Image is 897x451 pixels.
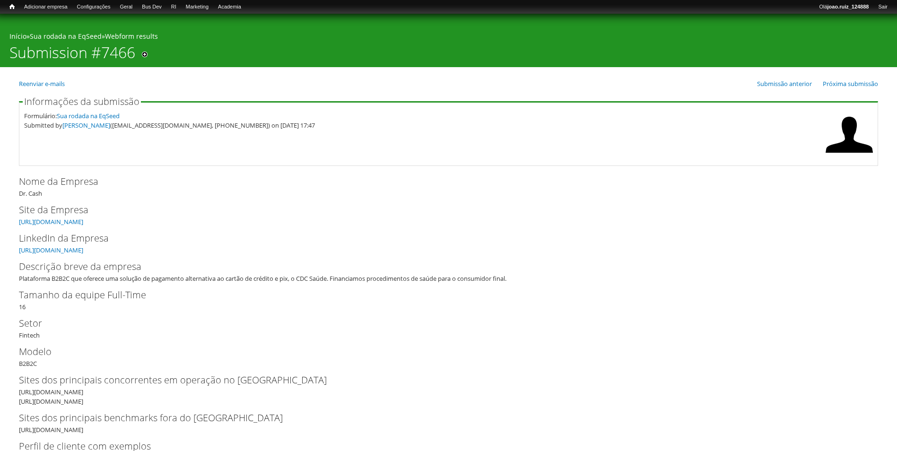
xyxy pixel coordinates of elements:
[826,111,873,158] img: Foto de Lucas Hamú
[19,260,862,274] label: Descrição breve da empresa
[19,373,878,406] div: [URL][DOMAIN_NAME] [URL][DOMAIN_NAME]
[9,43,135,67] h1: Submission #7466
[19,246,83,254] a: [URL][DOMAIN_NAME]
[57,112,120,120] a: Sua rodada na EqSeed
[9,32,888,43] div: » »
[19,2,72,12] a: Adicionar empresa
[213,2,246,12] a: Academia
[826,152,873,160] a: Ver perfil do usuário.
[823,79,878,88] a: Próxima submissão
[23,97,141,106] legend: Informações da submissão
[24,111,821,121] div: Formulário:
[814,2,873,12] a: Olájoao.ruiz_124888
[19,316,878,340] div: Fintech
[30,32,102,41] a: Sua rodada na EqSeed
[9,3,15,10] span: Início
[9,32,26,41] a: Início
[19,274,872,283] div: Plataforma B2B2C que oferece uma solução de pagamento alternativa ao cartão de crédito e pix, o C...
[19,411,862,425] label: Sites dos principais benchmarks fora do [GEOGRAPHIC_DATA]
[19,217,83,226] a: [URL][DOMAIN_NAME]
[19,288,878,312] div: 16
[24,121,821,130] div: Submitted by ([EMAIL_ADDRESS][DOMAIN_NAME], [PHONE_NUMBER]) on [DATE] 17:47
[19,411,878,434] div: [URL][DOMAIN_NAME]
[62,121,110,130] a: [PERSON_NAME]
[19,231,862,245] label: LinkedIn da Empresa
[19,203,862,217] label: Site da Empresa
[19,345,862,359] label: Modelo
[19,174,878,198] div: Dr. Cash
[19,288,862,302] label: Tamanho da equipe Full-Time
[166,2,181,12] a: RI
[827,4,869,9] strong: joao.ruiz_124888
[19,316,862,330] label: Setor
[19,373,862,387] label: Sites dos principais concorrentes em operação no [GEOGRAPHIC_DATA]
[115,2,137,12] a: Geral
[757,79,812,88] a: Submissão anterior
[5,2,19,11] a: Início
[19,174,862,189] label: Nome da Empresa
[105,32,158,41] a: Webform results
[873,2,892,12] a: Sair
[181,2,213,12] a: Marketing
[19,345,878,368] div: B2B2C
[19,79,65,88] a: Reenviar e-mails
[72,2,115,12] a: Configurações
[137,2,166,12] a: Bus Dev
